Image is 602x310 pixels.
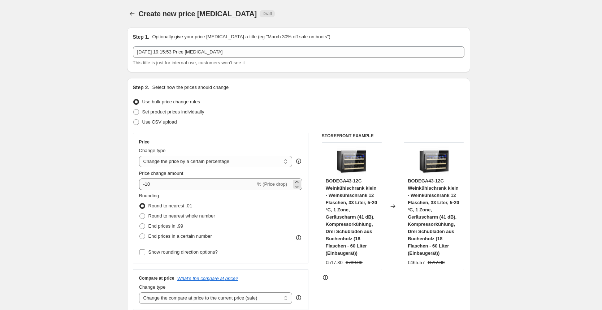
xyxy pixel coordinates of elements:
[148,249,218,255] span: Show rounding direction options?
[257,181,287,187] span: % (Price drop)
[148,203,192,208] span: Round to nearest .01
[152,33,330,40] p: Optionally give your price [MEDICAL_DATA] a title (eg "March 30% off sale on boots")
[148,223,183,229] span: End prices in .99
[148,233,212,239] span: End prices in a certain number
[139,284,166,290] span: Change type
[408,178,459,256] span: BODEGA43-12C Weinkühlschrank klein - Weinkühlschrank 12 Flaschen, 33 Liter, 5-20 ºC, 1 Zone, Gerä...
[133,46,464,58] input: 30% off holiday sale
[139,148,166,153] span: Change type
[326,178,377,256] span: BODEGA43-12C Weinkühlschrank klein - Weinkühlschrank 12 Flaschen, 33 Liter, 5-20 ºC, 1 Zone, Gerä...
[295,294,302,301] div: help
[139,178,256,190] input: -15
[139,193,159,198] span: Rounding
[177,276,238,281] button: What's the compare at price?
[420,146,449,175] img: 71nhijWZXfL_660e7c77-2780-472a-b509-5a3eaf6d3391_80x.jpg
[133,84,150,91] h2: Step 2.
[142,109,204,115] span: Set product prices individually
[408,259,425,266] div: €465.57
[152,84,229,91] p: Select how the prices should change
[295,158,302,165] div: help
[322,133,464,139] h6: STOREFRONT EXAMPLE
[346,259,363,266] strike: €739.00
[139,10,257,18] span: Create new price [MEDICAL_DATA]
[139,275,174,281] h3: Compare at price
[263,11,272,17] span: Draft
[337,146,366,175] img: 71nhijWZXfL_660e7c77-2780-472a-b509-5a3eaf6d3391_80x.jpg
[139,171,183,176] span: Price change amount
[133,60,245,65] span: This title is just for internal use, customers won't see it
[142,99,200,104] span: Use bulk price change rules
[133,33,150,40] h2: Step 1.
[139,139,150,145] h3: Price
[127,9,137,19] button: Price change jobs
[148,213,215,219] span: Round to nearest whole number
[326,259,343,266] div: €517.30
[142,119,177,125] span: Use CSV upload
[428,259,445,266] strike: €517.30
